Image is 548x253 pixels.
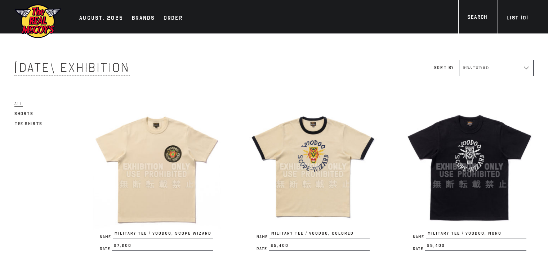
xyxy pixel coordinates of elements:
[406,103,534,231] img: MILITARY TEE / VOODOO, MONO
[458,13,496,23] a: Search
[14,60,130,76] span: [DATE] Exhibition
[413,247,425,251] span: Rate
[269,230,370,239] span: MILITARY TEE / VOODOO, COLORED
[100,235,113,239] span: Name
[14,111,34,116] span: Shorts
[14,121,43,126] span: Tee Shirts
[160,14,186,24] a: Order
[257,247,269,251] span: Rate
[425,243,526,251] span: ¥5,400
[132,14,155,24] div: Brands
[269,243,370,251] span: ¥5,400
[14,4,61,39] img: mccoys-exhibition
[523,15,526,21] span: 0
[93,103,220,231] img: MILITARY TEE / VOODOO, SCOPE WIZARD
[113,230,213,239] span: MILITARY TEE / VOODOO, SCOPE WIZARD
[413,235,426,239] span: Name
[507,14,528,24] div: List ( )
[14,101,23,107] span: All
[164,14,183,24] div: Order
[14,119,43,128] a: Tee Shirts
[434,65,454,70] label: Sort by
[498,14,537,24] a: List (0)
[100,247,112,251] span: Rate
[426,230,526,239] span: MILITARY TEE / VOODOO, MONO
[249,103,377,231] img: MILITARY TEE / VOODOO, COLORED
[112,243,213,251] span: ¥7,200
[467,13,487,23] div: Search
[257,235,269,239] span: Name
[76,14,127,24] a: AUGUST. 2025
[79,14,123,24] div: AUGUST. 2025
[14,99,23,108] a: All
[14,109,34,118] a: Shorts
